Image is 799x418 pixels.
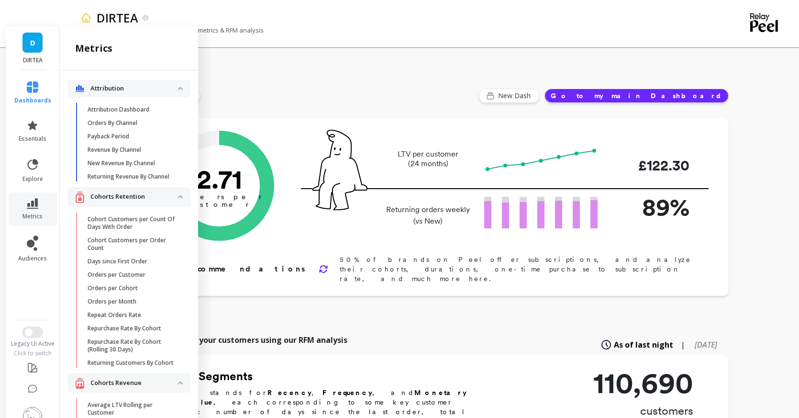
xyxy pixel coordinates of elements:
[88,173,169,181] p: Returning Revenue By Channel
[90,192,178,202] p: Cohorts Retention
[75,85,85,92] img: navigation item icon
[75,377,85,389] img: navigation item icon
[90,378,178,388] p: Cohorts Revenue
[88,237,179,252] p: Cohort Customers per Order Count
[80,26,264,34] p: Focus on your retention north star metrics & RFM analysis
[171,369,496,384] h2: RFM Segments
[178,87,183,90] img: down caret icon
[15,56,50,64] p: DIRTEA
[613,155,689,176] p: £122.30
[22,327,43,338] button: Switch to New UI
[614,339,673,350] span: As of last night
[14,97,51,104] span: dashboards
[88,271,145,279] p: Orders per Customer
[498,91,533,101] span: New Dash
[147,334,347,346] p: Explore all of your customers using our RFM analysis
[178,382,183,384] img: down caret icon
[19,135,46,143] span: essentials
[22,213,43,220] span: metrics
[178,195,183,198] img: down caret icon
[681,339,685,350] span: |
[383,149,473,169] p: LTV per customer (24 months)
[88,311,141,319] p: Repeat Orders Rate
[80,12,92,23] img: header icon
[478,89,540,103] button: New Dash
[88,119,137,127] p: Orders By Channel
[75,42,112,55] h2: metrics
[189,200,250,209] tspan: customer
[88,106,149,113] p: Attribution Dashboard
[267,389,311,396] b: Recency
[88,359,174,367] p: Returning Customers By Cohort
[88,146,141,154] p: Revenue By Channel
[544,89,729,103] button: Go to my main Dashboard
[88,298,136,305] p: Orders per Month
[18,255,47,262] span: audiences
[30,37,35,48] span: D
[22,175,43,183] span: explore
[75,191,85,203] img: navigation item icon
[88,258,147,265] p: Days since First Order
[97,10,138,26] p: DIRTEA
[88,325,161,332] p: Repurchase Rate By Cohort
[88,401,179,417] p: Average LTV Rolling per Customer
[5,340,61,348] div: Legacy UI Active
[5,350,61,357] div: Click to switch
[383,204,473,227] p: Returning orders weekly (vs New)
[88,284,138,292] p: Orders per Cohort
[312,130,367,210] img: pal seatted on line
[168,263,307,275] p: Recommendations
[695,339,717,350] span: [DATE]
[593,369,693,397] p: 110,690
[322,389,372,396] b: Frequency
[613,189,689,225] p: 89%
[197,163,242,195] text: 2.71
[176,192,263,201] tspan: orders per
[88,133,129,140] p: Payback Period
[88,215,179,231] p: Cohort Customers per Count Of Days With Order
[88,338,179,353] p: Repurchase Rate By Cohort (Rolling 30 Days)
[88,159,155,167] p: New Revenue By Channel
[340,255,698,283] p: 50% of brands on Peel offer subscriptions, and analyze their cohorts, durations, one-time purchas...
[90,84,178,93] p: Attribution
